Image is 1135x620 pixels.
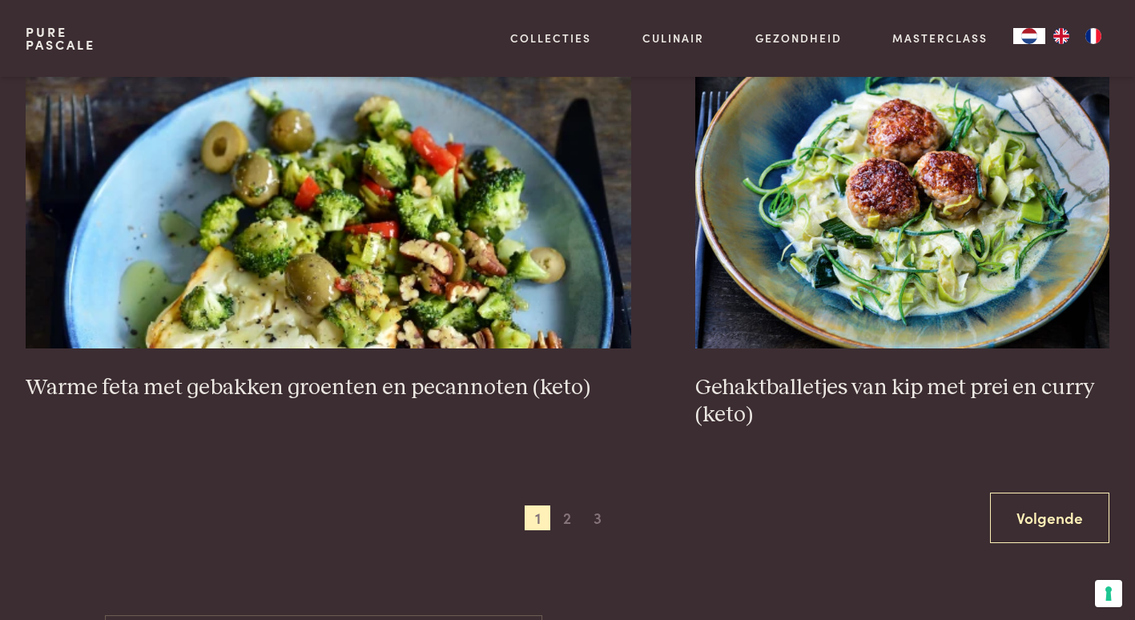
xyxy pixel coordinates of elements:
button: Uw voorkeuren voor toestemming voor trackingtechnologieën [1095,580,1122,607]
a: FR [1077,28,1109,44]
a: Culinair [642,30,704,46]
img: Warme feta met gebakken groenten en pecannoten (keto) [26,28,631,348]
aside: Language selected: Nederlands [1013,28,1109,44]
a: PurePascale [26,26,95,51]
h3: Gehaktballetjes van kip met prei en curry (keto) [695,374,1109,429]
a: Gehaktballetjes van kip met prei en curry (keto) Gehaktballetjes van kip met prei en curry (keto) [695,28,1109,429]
a: EN [1045,28,1077,44]
span: 2 [555,505,581,531]
a: Volgende [990,493,1109,543]
a: Warme feta met gebakken groenten en pecannoten (keto) Warme feta met gebakken groenten en pecanno... [26,28,631,401]
a: Gezondheid [755,30,842,46]
div: Language [1013,28,1045,44]
h3: Warme feta met gebakken groenten en pecannoten (keto) [26,374,631,402]
ul: Language list [1045,28,1109,44]
img: Gehaktballetjes van kip met prei en curry (keto) [695,28,1109,348]
span: 3 [585,505,610,531]
span: 1 [525,505,550,531]
a: Masterclass [892,30,988,46]
a: Collecties [510,30,591,46]
a: NL [1013,28,1045,44]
